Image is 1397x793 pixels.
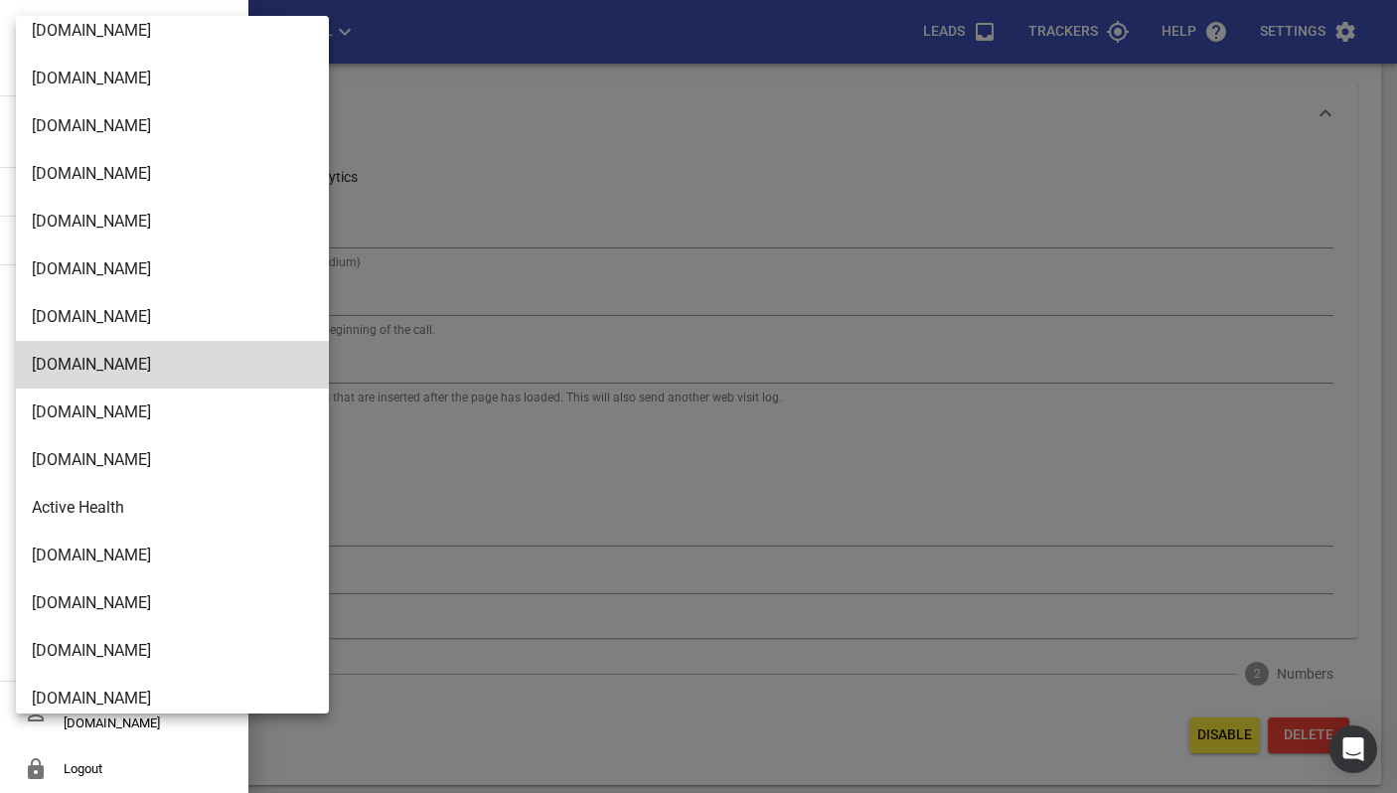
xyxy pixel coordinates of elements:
li: [DOMAIN_NAME] [16,579,329,627]
li: [DOMAIN_NAME] [16,150,329,198]
li: [DOMAIN_NAME] [16,198,329,245]
li: [DOMAIN_NAME] [16,532,329,579]
li: [DOMAIN_NAME] [16,436,329,484]
li: [DOMAIN_NAME] [16,245,329,293]
li: Active Health [16,484,329,532]
li: [DOMAIN_NAME] [16,7,329,55]
li: [DOMAIN_NAME] [16,341,329,389]
li: [DOMAIN_NAME] [16,293,329,341]
li: [DOMAIN_NAME] [16,102,329,150]
li: [DOMAIN_NAME] [16,389,329,436]
div: Open Intercom Messenger [1329,725,1377,773]
li: [DOMAIN_NAME] [16,627,329,675]
li: [DOMAIN_NAME] [16,675,329,722]
li: [DOMAIN_NAME] [16,55,329,102]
